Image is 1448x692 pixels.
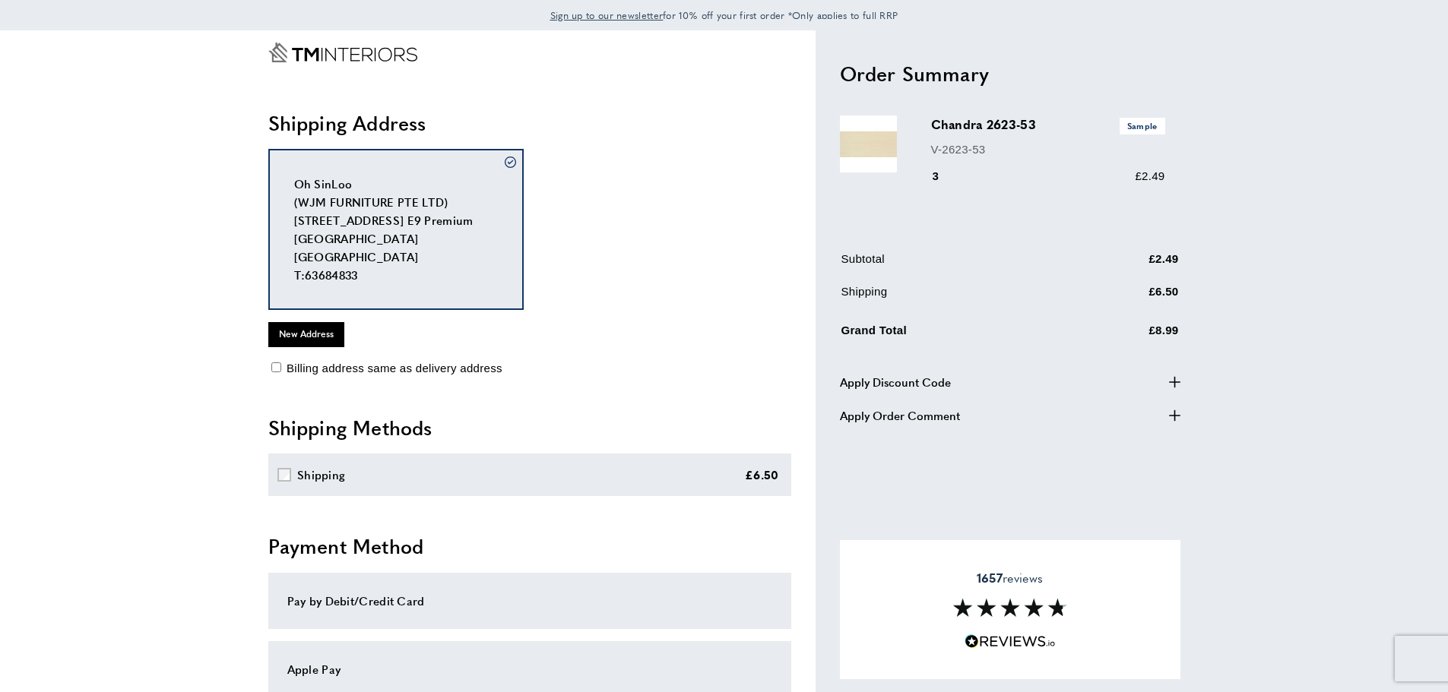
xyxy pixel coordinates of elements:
h2: Shipping Address [268,109,791,137]
h3: Chandra 2623-53 [931,115,1165,134]
td: £6.50 [1074,283,1179,312]
td: Grand Total [841,318,1073,351]
div: Pay by Debit/Credit Card [287,592,772,610]
span: Sample [1120,118,1165,134]
button: New Address [268,322,344,346]
h2: Payment Method [268,532,791,560]
h2: Shipping Methods [268,414,791,441]
td: Shipping [841,283,1073,312]
img: Chandra 2623-53 [840,115,897,172]
div: Shipping [297,466,345,484]
strong: 1657 [977,569,1003,586]
span: reviews [977,570,1043,586]
img: Reviews.io 5 stars [965,635,1056,649]
h2: Order Summary [840,60,1180,87]
td: Subtotal [841,250,1073,280]
span: Apply Discount Code [840,373,951,391]
img: Reviews section [953,599,1067,617]
div: £6.50 [745,466,779,484]
p: V-2623-53 [931,141,1165,159]
a: Go to Home page [268,43,417,62]
span: Billing address same as delivery address [287,362,502,374]
input: Billing address same as delivery address [271,362,281,372]
td: £8.99 [1074,318,1179,351]
a: 63684833 [305,267,357,283]
span: Apply Order Comment [840,406,960,425]
span: Sign up to our newsletter [550,8,664,22]
div: Apple Pay [287,660,772,678]
span: Oh SinLoo (WJM FURNITURE PTE LTD) [STREET_ADDRESS] E9 Premium [GEOGRAPHIC_DATA] [GEOGRAPHIC_DATA] T: [294,175,474,283]
td: £2.49 [1074,250,1179,280]
div: 3 [931,167,961,185]
span: £2.49 [1135,169,1164,182]
span: for 10% off your first order *Only applies to full RRP [550,8,898,22]
a: Sign up to our newsletter [550,8,664,23]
